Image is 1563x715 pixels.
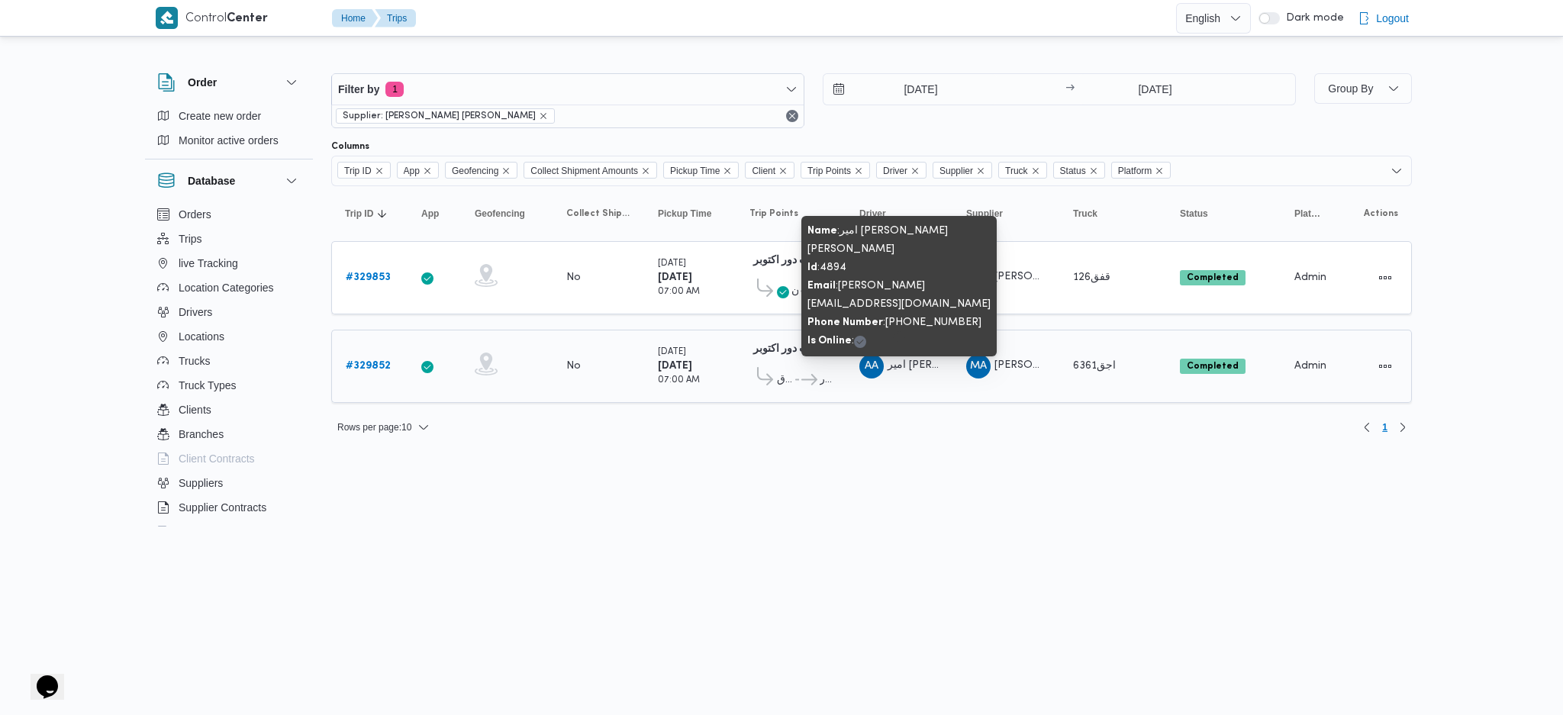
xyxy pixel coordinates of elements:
b: Is Online [807,336,852,346]
span: Pickup Time [658,208,711,220]
button: Monitor active orders [151,128,307,153]
span: Truck [1073,208,1097,220]
span: Truck Types [179,376,236,395]
span: Trip ID [337,162,391,179]
span: Collect Shipment Amounts [530,163,638,179]
span: Trip Points [807,163,851,179]
span: Platform [1118,163,1152,179]
span: : امير [PERSON_NAME] [PERSON_NAME] [807,226,948,254]
span: : 4894 [807,262,846,272]
span: Truck [998,162,1047,179]
label: Columns [331,140,369,153]
span: Location Categories [179,279,274,297]
button: Remove Platform from selection in this group [1155,166,1164,176]
button: App [415,201,453,226]
b: [DATE] [658,272,692,282]
span: Status [1180,208,1208,220]
button: Actions [1373,266,1397,290]
button: Remove Trip ID from selection in this group [375,166,384,176]
span: Branches [179,425,224,443]
span: : [807,336,866,346]
button: Create new order [151,104,307,128]
span: امير [PERSON_NAME] [PERSON_NAME] [888,360,1086,370]
span: Logout [1376,9,1409,27]
span: Orders [179,205,211,224]
b: [DATE] [658,361,692,371]
button: Actions [1373,354,1397,378]
a: #329853 [346,269,391,287]
div: → [1065,84,1075,95]
span: Driver [859,208,886,220]
button: Page 1 of 1 [1376,418,1394,436]
b: فرونت دور اكتوبر [753,256,830,266]
button: Remove Truck from selection in this group [1031,166,1040,176]
span: كارفور [PERSON_NAME] [820,371,832,389]
button: Supplier Contracts [151,495,307,520]
button: Truck [1067,201,1159,226]
span: Clients [179,401,211,419]
button: Filter by1 active filters [332,74,804,105]
b: Email [807,281,836,291]
span: Status [1053,162,1105,179]
button: Platform [1288,201,1328,226]
span: Driver [883,163,907,179]
b: Completed [1187,273,1239,282]
button: Order [157,73,301,92]
b: Id [807,262,817,272]
span: Rows per page : 10 [337,418,411,436]
h3: Order [188,73,217,92]
span: Collect Shipment Amounts [524,162,657,179]
button: Remove Supplier from selection in this group [976,166,985,176]
span: live Tracking [179,254,238,272]
b: Phone Number [807,317,883,327]
img: X8yXhbKr1z7QwAAAABJRU5ErkJggg== [156,7,178,29]
span: [PERSON_NAME] [PERSON_NAME] [994,360,1171,370]
b: Name [807,226,837,236]
button: Trips [375,9,416,27]
small: [DATE] [658,259,686,268]
button: Trucks [151,349,307,373]
span: Supplier: [PERSON_NAME] [PERSON_NAME] [343,109,536,123]
span: Devices [179,523,217,541]
button: Remove Pickup Time from selection in this group [723,166,732,176]
button: Orders [151,202,307,227]
span: Geofencing [475,208,525,220]
button: Truck Types [151,373,307,398]
span: MA [970,354,987,378]
button: Geofencing [469,201,545,226]
span: Driver [876,162,927,179]
b: فرونت دور اكتوبر [753,344,830,354]
button: Status [1174,201,1273,226]
span: Locations [179,327,224,346]
span: AA [865,354,878,378]
button: Remove Driver from selection in this group [910,166,920,176]
span: اجق6361 [1073,361,1116,371]
button: Group By [1314,73,1412,104]
span: Trip ID [344,163,372,179]
button: Drivers [151,300,307,324]
button: Pickup Time [652,201,728,226]
button: Client Contracts [151,446,307,471]
span: Supplier: محمد عبدالمنعم هاشم اسماعيل [336,108,555,124]
span: Trips [179,230,202,248]
div: Order [145,104,313,159]
button: Supplier [960,201,1052,226]
span: Pickup Time [663,162,739,179]
span: Supplier Contracts [179,498,266,517]
span: : [PERSON_NAME][EMAIL_ADDRESS][DOMAIN_NAME] [807,281,991,309]
span: Supplier [966,208,1003,220]
span: Trip ID; Sorted in descending order [345,208,373,220]
span: قفق126 [1073,272,1110,282]
span: Filter by [338,80,379,98]
button: Branches [151,422,307,446]
button: Remove Trip Points from selection in this group [854,166,863,176]
button: Remove Status from selection in this group [1089,166,1098,176]
span: 1 [1382,418,1387,436]
button: Remove [783,107,801,125]
svg: Sorted in descending order [376,208,388,220]
span: Truck [1005,163,1028,179]
span: كارفور ماركت داون تاون [791,282,798,301]
button: Next page [1394,418,1412,436]
span: Trucks [179,352,210,370]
